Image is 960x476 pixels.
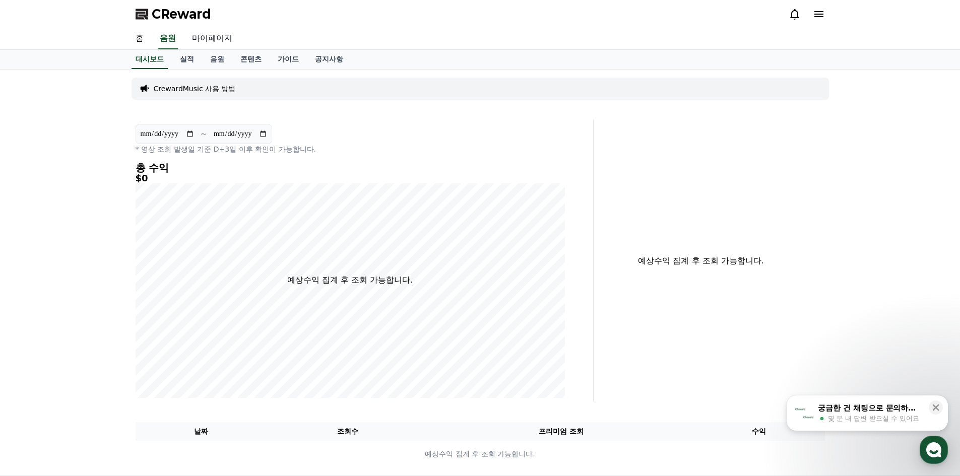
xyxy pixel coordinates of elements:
[602,255,801,267] p: 예상수익 집계 후 조회 가능합니다.
[202,50,232,69] a: 음원
[270,50,307,69] a: 가이드
[201,128,207,140] p: ~
[184,28,240,49] a: 마이페이지
[152,6,211,22] span: CReward
[136,162,565,173] h4: 총 수익
[136,173,565,183] h5: $0
[130,319,194,345] a: 설정
[156,334,168,343] span: 설정
[287,274,413,286] p: 예상수익 집계 후 조회 가능합니다.
[92,335,104,343] span: 대화
[136,144,565,154] p: * 영상 조회 발생일 기준 D+3일 이후 확인이 가능합니다.
[3,319,67,345] a: 홈
[136,449,824,459] p: 예상수익 집계 후 조회 가능합니다.
[136,422,267,441] th: 날짜
[158,28,178,49] a: 음원
[136,6,211,22] a: CReward
[693,422,825,441] th: 수익
[429,422,693,441] th: 프리미엄 조회
[172,50,202,69] a: 실적
[32,334,38,343] span: 홈
[67,319,130,345] a: 대화
[307,50,351,69] a: 공지사항
[154,84,236,94] a: CrewardMusic 사용 방법
[267,422,428,441] th: 조회수
[127,28,152,49] a: 홈
[232,50,270,69] a: 콘텐츠
[132,50,168,69] a: 대시보드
